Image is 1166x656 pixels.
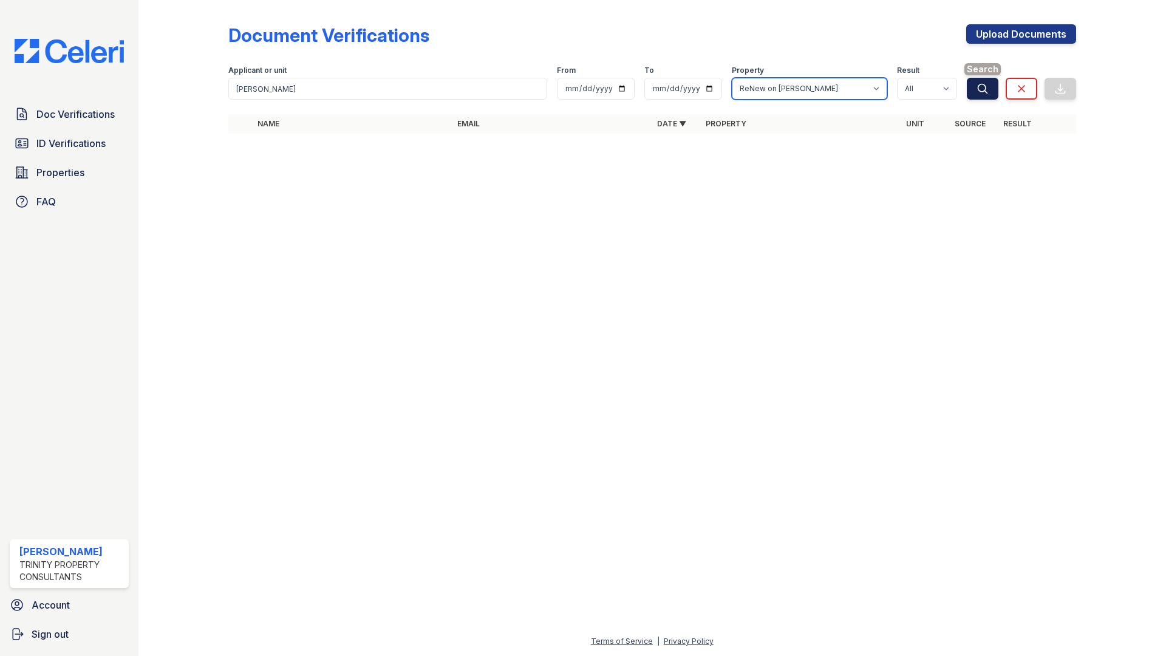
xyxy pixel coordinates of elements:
[557,66,576,75] label: From
[257,119,279,128] a: Name
[36,194,56,209] span: FAQ
[5,593,134,617] a: Account
[657,119,686,128] a: Date ▼
[966,24,1076,44] a: Upload Documents
[36,107,115,121] span: Doc Verifications
[10,131,129,155] a: ID Verifications
[967,78,998,100] button: Search
[664,637,714,646] a: Privacy Policy
[732,66,764,75] label: Property
[228,66,287,75] label: Applicant or unit
[706,119,746,128] a: Property
[5,622,134,646] a: Sign out
[591,637,653,646] a: Terms of Service
[36,165,84,180] span: Properties
[5,39,134,63] img: CE_Logo_Blue-a8612792a0a2168367f1c8372b55b34899dd931a85d93a1a3d3e32e68fde9ad4.png
[228,78,547,100] input: Search by name, email, or unit number
[32,598,70,612] span: Account
[657,637,660,646] div: |
[955,119,986,128] a: Source
[36,136,106,151] span: ID Verifications
[644,66,654,75] label: To
[906,119,924,128] a: Unit
[897,66,919,75] label: Result
[10,160,129,185] a: Properties
[19,559,124,583] div: Trinity Property Consultants
[457,119,480,128] a: Email
[10,102,129,126] a: Doc Verifications
[32,627,69,641] span: Sign out
[964,63,1001,75] span: Search
[228,24,429,46] div: Document Verifications
[1003,119,1032,128] a: Result
[10,190,129,214] a: FAQ
[19,544,124,559] div: [PERSON_NAME]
